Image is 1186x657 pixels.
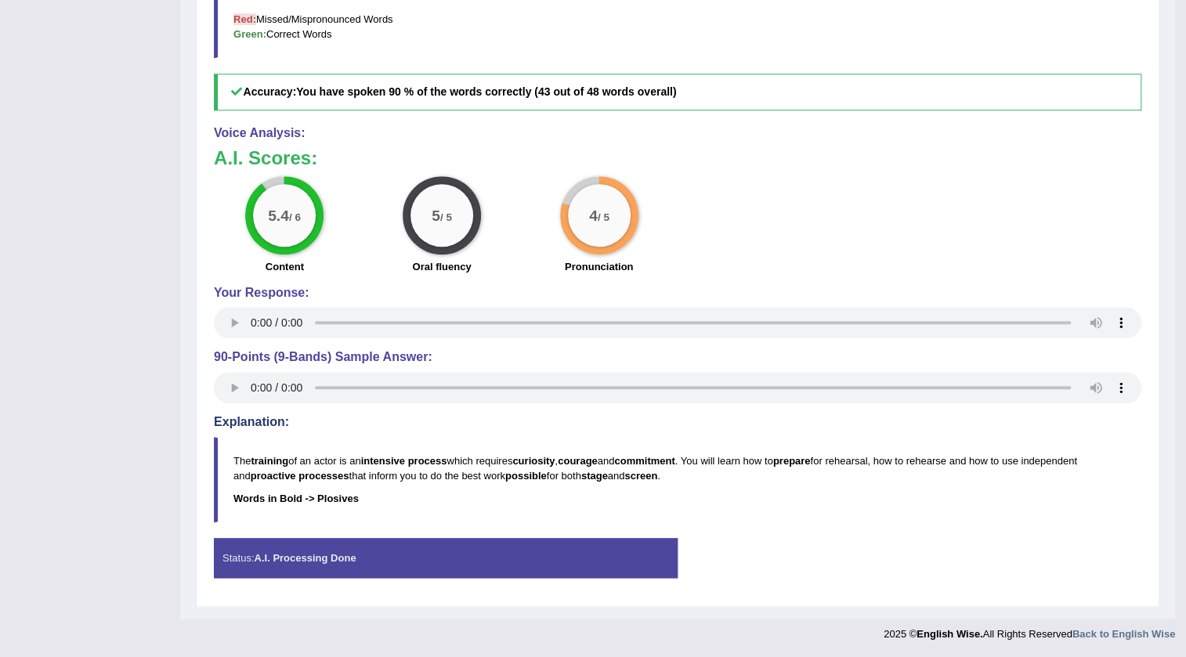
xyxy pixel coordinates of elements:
[251,470,349,482] b: proactive processes
[251,455,288,467] b: training
[597,211,609,223] small: / 5
[581,470,608,482] b: stage
[512,455,555,467] b: curiosity
[254,552,356,564] strong: A.I. Processing Done
[917,628,982,640] strong: English Wise.
[233,453,1141,483] p: The of an actor is an which requires , and . You will learn how to for rehearsal, how to rehearse...
[432,207,440,224] big: 5
[268,207,289,224] big: 5.4
[233,28,266,40] b: Green:
[214,350,1141,364] h4: 90-Points (9-Bands) Sample Answer:
[589,207,598,224] big: 4
[1072,628,1175,640] a: Back to English Wise
[505,470,547,482] b: possible
[558,455,598,467] b: courage
[233,13,256,25] b: Red:
[214,74,1141,110] h5: Accuracy:
[233,493,359,504] b: Words in Bold -> Plosives
[266,259,304,274] label: Content
[214,147,317,168] b: A.I. Scores:
[296,85,676,98] b: You have spoken 90 % of the words correctly (43 out of 48 words overall)
[884,619,1175,641] div: 2025 © All Rights Reserved
[214,538,678,578] div: Status:
[361,455,447,467] b: intensive process
[289,211,301,223] small: / 6
[214,415,1141,429] h4: Explanation:
[440,211,452,223] small: / 5
[214,126,1141,140] h4: Voice Analysis:
[624,470,657,482] b: screen
[614,455,674,467] b: commitment
[773,455,811,467] b: prepare
[565,259,633,274] label: Pronunciation
[412,259,471,274] label: Oral fluency
[214,286,1141,300] h4: Your Response:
